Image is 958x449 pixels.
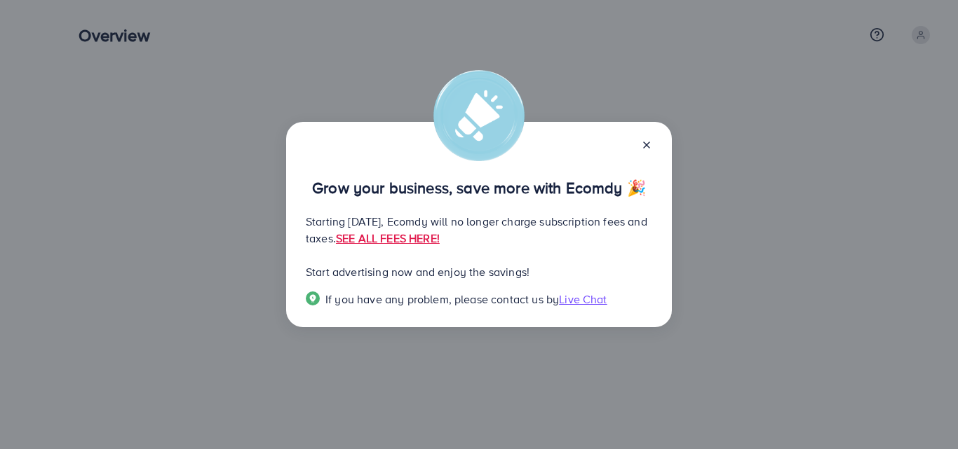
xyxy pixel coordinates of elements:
[306,213,652,247] p: Starting [DATE], Ecomdy will no longer charge subscription fees and taxes.
[559,291,607,307] span: Live Chat
[306,263,652,280] p: Start advertising now and enjoy the savings!
[306,179,652,196] p: Grow your business, save more with Ecomdy 🎉
[433,70,525,161] img: alert
[336,230,440,246] a: SEE ALL FEES HERE!
[325,291,559,307] span: If you have any problem, please contact us by
[306,291,320,305] img: Popup guide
